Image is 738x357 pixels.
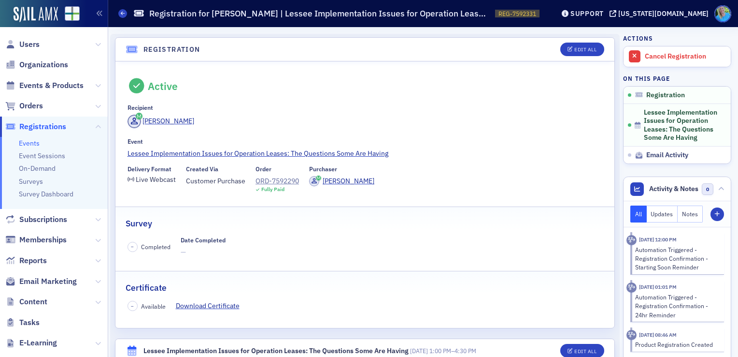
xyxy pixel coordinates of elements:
time: 1:00 PM [429,347,451,355]
h4: Actions [623,34,653,43]
div: Automation Triggered - Registration Confirmation - Starting Soon Reminder [635,245,718,272]
span: – [410,347,476,355]
span: Lessee Implementation Issues for Operation Leases: The Questions Some Are Having [644,108,718,142]
div: Order [255,165,271,173]
button: Edit All [560,43,604,56]
div: Edit All [574,47,596,52]
a: Content [5,297,47,307]
a: E-Learning [5,338,57,348]
div: [PERSON_NAME] [142,116,194,126]
img: SailAMX [14,7,58,22]
span: Users [19,39,40,50]
div: Date Completed [181,237,226,244]
a: Lessee Implementation Issues for Operation Leases: The Questions Some Are Having [128,149,603,159]
a: Memberships [5,235,67,245]
a: Cancel Registration [624,46,731,67]
span: — [181,247,226,257]
span: Subscriptions [19,214,67,225]
a: On-Demand [19,164,56,173]
time: 4:30 PM [454,347,476,355]
div: Activity [626,330,637,340]
span: Activity & Notes [649,184,698,194]
div: Event [128,138,143,145]
a: Users [5,39,40,50]
div: Automation Triggered - Registration Confirmation - 24hr Reminder [635,293,718,319]
img: SailAMX [65,6,80,21]
span: Orders [19,101,43,111]
a: ORD-7592290 [255,176,299,186]
div: [US_STATE][DOMAIN_NAME] [618,9,709,18]
a: Organizations [5,59,68,70]
div: Live Webcast [136,177,176,182]
span: 0 [702,183,714,195]
a: Email Marketing [5,276,77,287]
h2: Survey [126,217,152,230]
a: Subscriptions [5,214,67,225]
a: [PERSON_NAME] [128,115,195,128]
span: Registrations [19,121,66,132]
div: Product Registration Created [635,340,718,349]
div: Recipient [128,104,153,111]
a: Reports [5,255,47,266]
span: Memberships [19,235,67,245]
div: Edit All [574,349,596,354]
div: Cancel Registration [645,52,726,61]
a: Survey Dashboard [19,190,73,198]
a: View Homepage [58,6,80,23]
button: Updates [647,206,678,223]
span: Email Activity [646,151,688,160]
a: Events & Products [5,80,84,91]
div: Active [148,80,178,92]
span: Completed [141,242,170,251]
span: – [131,303,134,310]
div: Support [570,9,604,18]
span: Events & Products [19,80,84,91]
span: Customer Purchase [186,176,245,186]
div: Lessee Implementation Issues for Operation Leases: The Questions Some Are Having [143,346,409,356]
div: Activity [626,235,637,245]
span: REG-7592331 [498,10,536,18]
a: Tasks [5,317,40,328]
span: Reports [19,255,47,266]
a: Event Sessions [19,151,65,160]
span: Registration [646,91,685,100]
time: 8/22/2025 12:00 PM [639,236,677,243]
div: Created Via [186,165,218,173]
a: Registrations [5,121,66,132]
button: Notes [678,206,703,223]
h1: Registration for [PERSON_NAME] | Lessee Implementation Issues for Operation Leases: The Questions... [149,8,490,19]
span: [DATE] [410,347,428,355]
button: [US_STATE][DOMAIN_NAME] [610,10,712,17]
span: Profile [714,5,731,22]
time: 8/21/2025 01:01 PM [639,283,677,290]
span: Tasks [19,317,40,328]
span: E-Learning [19,338,57,348]
div: [PERSON_NAME] [323,176,374,186]
span: – [131,243,134,250]
a: Surveys [19,177,43,186]
h4: On this page [623,74,731,83]
span: Content [19,297,47,307]
h4: Registration [143,45,200,55]
h2: Certificate [126,282,167,294]
div: Activity [626,283,637,293]
div: Purchaser [309,165,337,173]
div: Fully Paid [261,186,284,193]
a: Orders [5,101,43,111]
span: Organizations [19,59,68,70]
span: Email Marketing [19,276,77,287]
time: 8/15/2025 08:46 AM [639,331,677,338]
div: Delivery Format [128,165,171,173]
span: Available [141,302,166,311]
a: [PERSON_NAME] [309,176,374,186]
button: All [630,206,647,223]
a: Download Certificate [176,301,247,311]
a: Events [19,139,40,148]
